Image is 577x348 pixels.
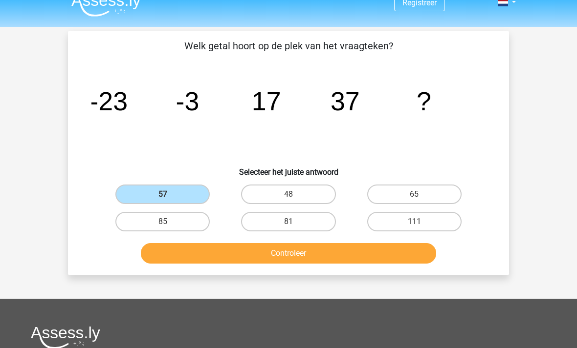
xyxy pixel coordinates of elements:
[141,243,437,264] button: Controleer
[84,39,493,53] p: Welk getal hoort op de plek van het vraagteken?
[367,184,462,204] label: 65
[417,86,431,116] tspan: ?
[115,212,210,231] label: 85
[89,86,128,116] tspan: -23
[367,212,462,231] label: 111
[331,86,360,116] tspan: 37
[176,86,200,116] tspan: -3
[84,160,493,177] h6: Selecteer het juiste antwoord
[115,184,210,204] label: 57
[241,212,335,231] label: 81
[241,184,335,204] label: 48
[252,86,281,116] tspan: 17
